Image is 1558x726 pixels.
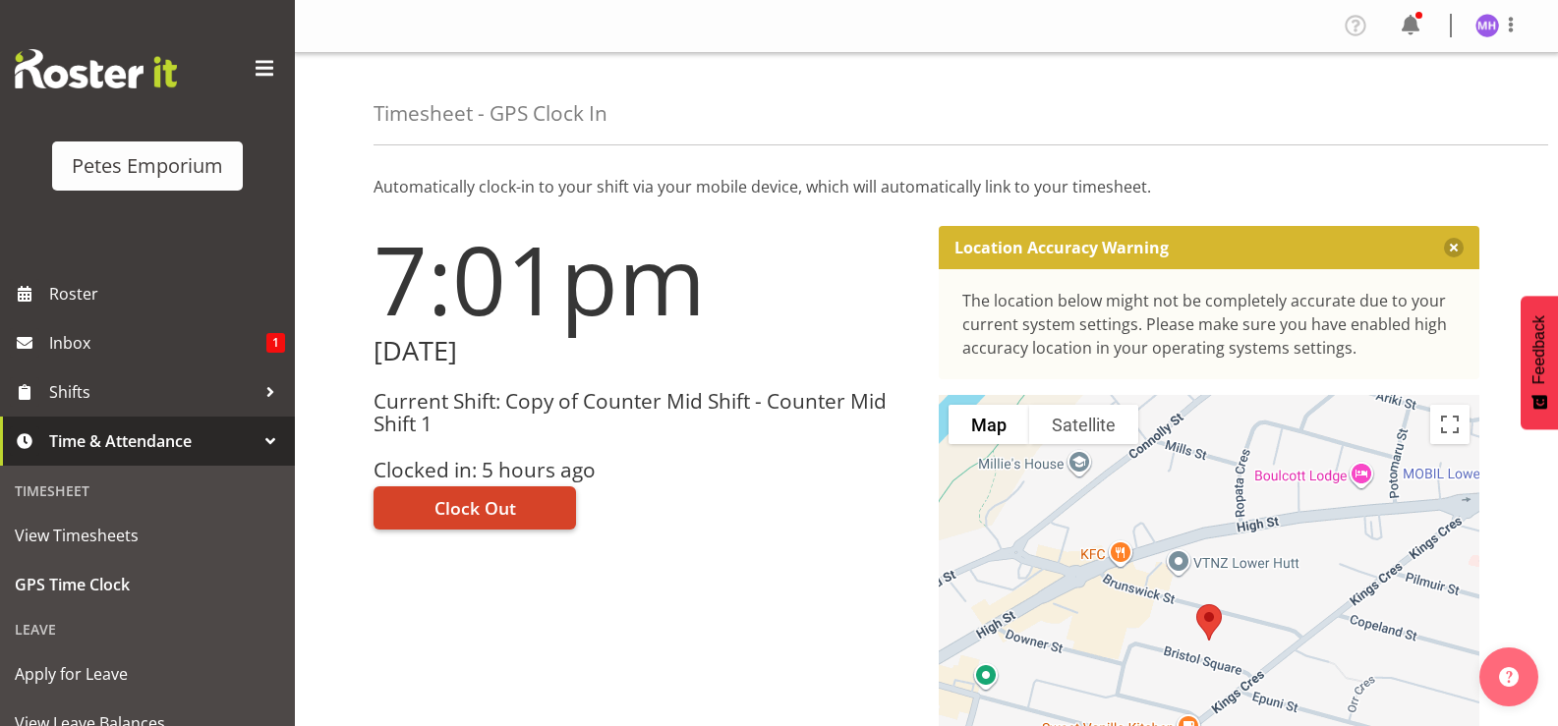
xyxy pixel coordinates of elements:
[1475,14,1499,37] img: mackenzie-halford4471.jpg
[49,328,266,358] span: Inbox
[374,390,915,436] h3: Current Shift: Copy of Counter Mid Shift - Counter Mid Shift 1
[49,426,256,456] span: Time & Attendance
[374,459,915,481] h3: Clocked in: 5 hours ago
[1444,238,1464,257] button: Close message
[374,486,576,530] button: Clock Out
[5,649,290,698] a: Apply for Leave
[1499,667,1519,687] img: help-xxl-2.png
[374,226,915,332] h1: 7:01pm
[72,151,223,181] div: Petes Emporium
[434,495,516,521] span: Clock Out
[1521,296,1558,429] button: Feedback - Show survey
[266,333,285,353] span: 1
[15,521,280,550] span: View Timesheets
[5,511,290,560] a: View Timesheets
[962,289,1457,360] div: The location below might not be completely accurate due to your current system settings. Please m...
[15,49,177,88] img: Rosterit website logo
[1430,405,1470,444] button: Toggle fullscreen view
[5,560,290,609] a: GPS Time Clock
[374,336,915,366] h2: [DATE]
[1530,315,1548,384] span: Feedback
[374,175,1479,198] p: Automatically clock-in to your shift via your mobile device, which will automatically link to you...
[374,102,607,125] h4: Timesheet - GPS Clock In
[15,570,280,599] span: GPS Time Clock
[949,405,1029,444] button: Show street map
[5,471,290,511] div: Timesheet
[49,377,256,407] span: Shifts
[49,279,285,308] span: Roster
[954,238,1169,257] p: Location Accuracy Warning
[15,659,280,689] span: Apply for Leave
[5,609,290,649] div: Leave
[1029,405,1138,444] button: Show satellite imagery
